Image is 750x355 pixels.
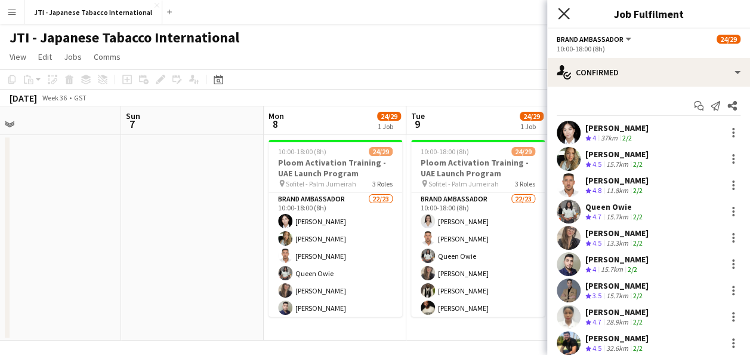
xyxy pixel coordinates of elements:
[717,35,740,44] span: 24/29
[378,122,400,131] div: 1 Job
[126,111,140,121] span: Sun
[633,238,643,247] app-skills-label: 2/2
[557,44,740,53] div: 10:00-18:00 (8h)
[557,35,624,44] span: Brand Ambassador
[633,186,643,195] app-skills-label: 2/2
[39,93,69,102] span: Week 36
[24,1,162,24] button: JTI - Japanese Tabacco International
[585,333,649,344] div: [PERSON_NAME]
[547,58,750,87] div: Confirmed
[377,112,401,121] span: 24/29
[372,179,393,188] span: 3 Roles
[633,212,643,221] app-skills-label: 2/2
[547,6,750,22] h3: Job Fulfilment
[633,160,643,169] app-skills-label: 2/2
[604,317,631,328] div: 28.9km
[74,93,87,102] div: GST
[428,179,499,188] span: Sofitel - Palm Jumeirah
[604,291,631,301] div: 15.7km
[604,186,631,196] div: 11.8km
[633,344,643,353] app-skills-label: 2/2
[409,117,425,131] span: 9
[592,212,601,221] span: 4.7
[585,123,649,133] div: [PERSON_NAME]
[592,160,601,169] span: 4.5
[604,160,631,170] div: 15.7km
[585,175,649,186] div: [PERSON_NAME]
[585,228,649,238] div: [PERSON_NAME]
[585,254,649,265] div: [PERSON_NAME]
[604,212,631,222] div: 15.7km
[604,238,631,249] div: 13.3km
[89,49,125,65] a: Comms
[604,344,631,354] div: 32.6km
[369,147,393,156] span: 24/29
[515,179,535,188] span: 3 Roles
[592,133,596,142] span: 4
[411,111,425,121] span: Tue
[598,265,625,275] div: 15.7km
[10,51,26,62] span: View
[628,265,637,274] app-skills-label: 2/2
[286,179,356,188] span: Sofitel - Palm Jumeirah
[268,140,402,317] app-job-card: 10:00-18:00 (8h)24/29Ploom Activation Training - UAE Launch Program Sofitel - Palm Jumeirah3 Role...
[94,51,121,62] span: Comms
[592,238,601,247] span: 4.5
[622,133,632,142] app-skills-label: 2/2
[585,149,649,160] div: [PERSON_NAME]
[268,157,402,179] h3: Ploom Activation Training - UAE Launch Program
[511,147,535,156] span: 24/29
[633,291,643,300] app-skills-label: 2/2
[592,265,596,274] span: 4
[411,140,545,317] app-job-card: 10:00-18:00 (8h)24/29Ploom Activation Training - UAE Launch Program Sofitel - Palm Jumeirah3 Role...
[10,92,37,104] div: [DATE]
[10,29,239,47] h1: JTI - Japanese Tabacco International
[64,51,82,62] span: Jobs
[124,117,140,131] span: 7
[598,133,620,143] div: 37km
[267,117,284,131] span: 8
[592,344,601,353] span: 4.5
[557,35,633,44] button: Brand Ambassador
[633,317,643,326] app-skills-label: 2/2
[5,49,31,65] a: View
[33,49,57,65] a: Edit
[59,49,87,65] a: Jobs
[38,51,52,62] span: Edit
[520,122,543,131] div: 1 Job
[592,291,601,300] span: 3.5
[585,307,649,317] div: [PERSON_NAME]
[585,280,649,291] div: [PERSON_NAME]
[585,201,645,212] div: Queen Owie
[592,317,601,326] span: 4.7
[278,147,326,156] span: 10:00-18:00 (8h)
[268,111,284,121] span: Mon
[592,186,601,195] span: 4.8
[520,112,544,121] span: 24/29
[411,157,545,179] h3: Ploom Activation Training - UAE Launch Program
[421,147,469,156] span: 10:00-18:00 (8h)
